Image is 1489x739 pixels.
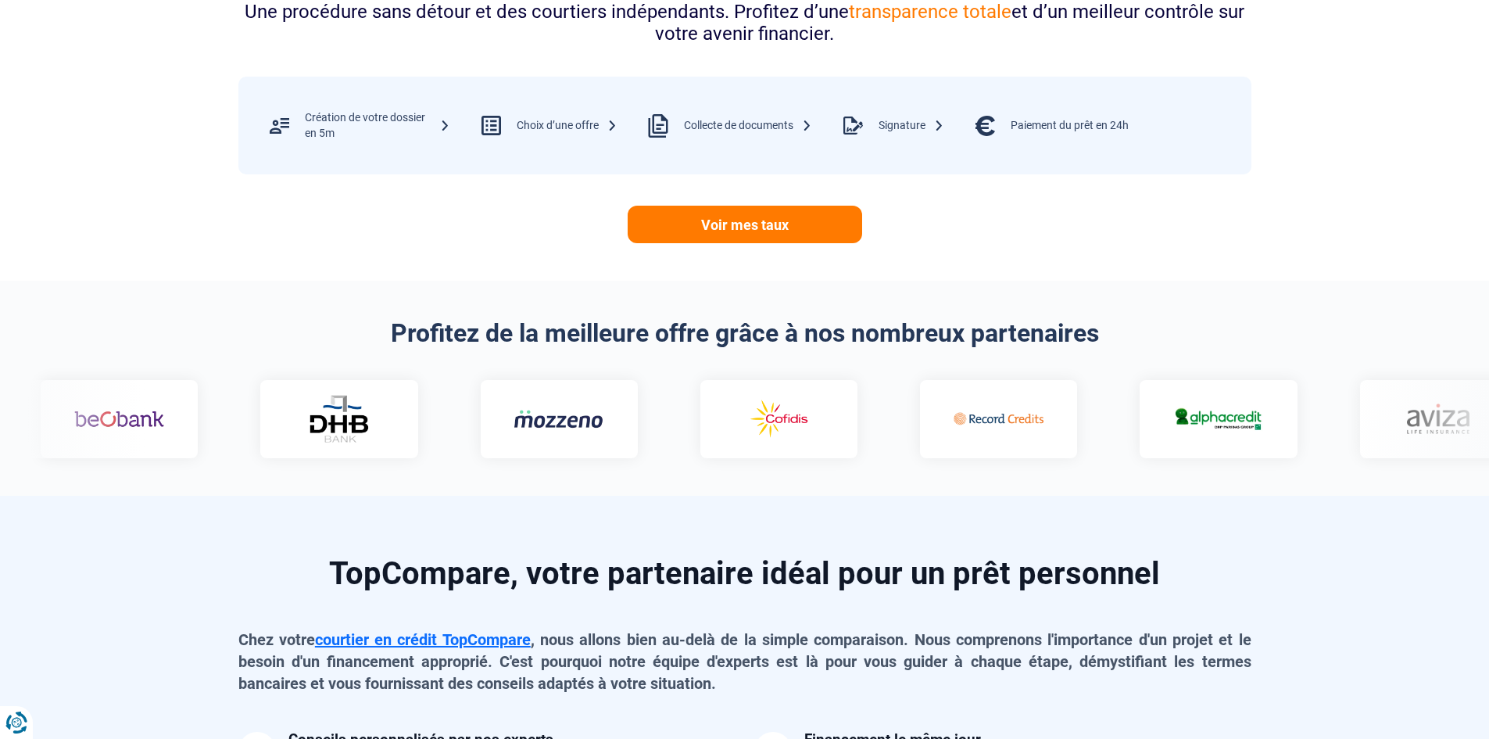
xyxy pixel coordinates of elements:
[238,558,1251,590] h2: TopCompare, votre partenaire idéal pour un prêt personnel
[238,318,1251,348] h2: Profitez de la meilleure offre grâce à nos nombreux partenaires
[73,396,163,442] img: Beobank
[306,395,369,443] img: DHB Bank
[1172,405,1262,432] img: Alphacredit
[1011,118,1129,134] div: Paiement du prêt en 24h
[305,110,450,141] div: Création de votre dossier en 5m
[879,118,944,134] div: Signature
[952,396,1042,442] img: Record credits
[849,1,1011,23] span: transparence totale
[684,118,812,134] div: Collecte de documents
[238,1,1251,46] div: Une procédure sans détour et des courtiers indépendants. Profitez d’une et d’un meilleur contrôle...
[315,630,531,649] a: courtier en crédit TopCompare
[512,409,602,429] img: Mozzeno
[628,206,862,243] a: Voir mes taux
[732,396,822,442] img: Cofidis
[238,629,1251,694] p: Chez votre , nous allons bien au-delà de la simple comparaison. Nous comprenons l'importance d'un...
[517,118,617,134] div: Choix d’une offre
